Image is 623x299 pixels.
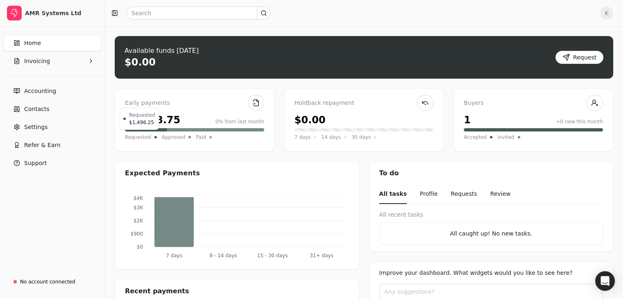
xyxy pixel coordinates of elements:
[24,87,56,95] span: Accounting
[595,271,615,291] div: Open Intercom Messenger
[125,113,180,127] div: $4,918.75
[3,137,101,153] button: Refer & Earn
[295,133,311,141] span: 7 days
[24,39,41,48] span: Home
[295,99,434,108] div: Holdback repayment
[464,99,603,108] div: Buyers
[24,57,50,66] span: Invoicing
[196,133,206,141] span: Paid
[25,9,97,17] div: AMR Systems Ltd
[555,51,603,64] button: Request
[490,185,511,204] button: Review
[215,118,264,125] div: 0% from last month
[310,253,333,258] tspan: 31+ days
[351,133,371,141] span: 30 days
[295,113,326,127] div: $0.00
[420,185,438,204] button: Profile
[600,7,613,20] button: K
[209,253,237,258] tspan: 8 - 14 days
[134,218,143,224] tspan: $2K
[3,35,101,51] a: Home
[556,118,603,125] div: +0 new this month
[3,155,101,171] button: Support
[3,119,101,135] a: Settings
[379,185,407,204] button: All tasks
[125,133,151,141] span: Requested
[24,159,47,168] span: Support
[379,269,603,277] div: Improve your dashboard. What widgets would you like to see here?
[166,253,182,258] tspan: 7 days
[126,7,270,20] input: Search
[464,133,487,141] span: Accepted
[3,101,101,117] a: Contacts
[464,113,471,127] div: 1
[3,53,101,69] button: Invoicing
[162,133,186,141] span: Approved
[369,162,613,185] div: To do
[125,56,156,69] div: $0.00
[130,231,143,237] tspan: $900
[451,185,477,204] button: Requests
[24,105,50,113] span: Contacts
[3,274,101,289] a: No account connected
[125,99,264,108] div: Early payments
[24,123,48,131] span: Settings
[134,195,143,201] tspan: $4K
[137,244,143,250] tspan: $0
[134,205,143,211] tspan: $3K
[321,133,340,141] span: 14 days
[20,278,75,285] div: No account connected
[3,83,101,99] a: Accounting
[386,229,596,238] div: All caught up! No new tasks.
[257,253,288,258] tspan: 15 - 30 days
[24,141,61,149] span: Refer & Earn
[125,46,199,56] div: Available funds [DATE]
[125,168,200,178] div: Expected Payments
[497,133,514,141] span: Invited
[379,211,603,219] div: All recent tasks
